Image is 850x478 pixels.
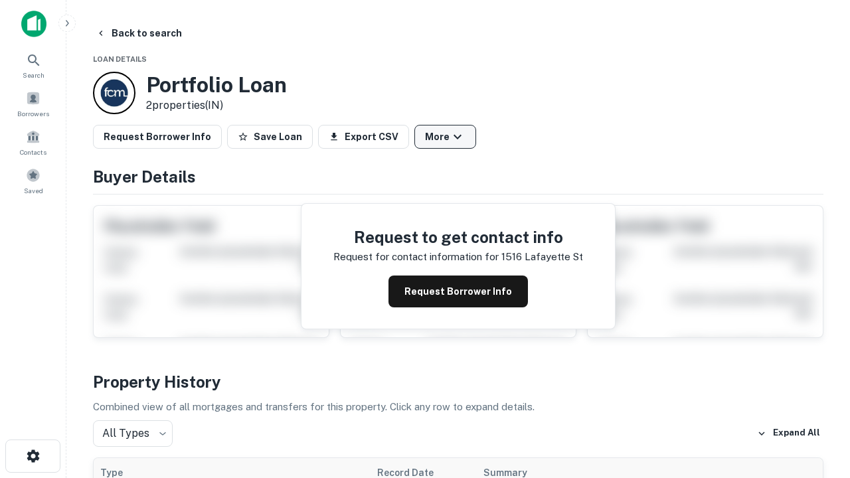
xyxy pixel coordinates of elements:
button: Save Loan [227,125,313,149]
p: 2 properties (IN) [146,98,287,114]
button: More [414,125,476,149]
span: Borrowers [17,108,49,119]
a: Borrowers [4,86,62,121]
button: Request Borrower Info [388,276,528,307]
a: Contacts [4,124,62,160]
a: Saved [4,163,62,199]
button: Export CSV [318,125,409,149]
span: Search [23,70,44,80]
button: Back to search [90,21,187,45]
p: 1516 lafayette st [501,249,583,265]
h3: Portfolio Loan [146,72,287,98]
p: Request for contact information for [333,249,499,265]
span: Saved [24,185,43,196]
div: All Types [93,420,173,447]
iframe: Chat Widget [784,329,850,393]
button: Request Borrower Info [93,125,222,149]
p: Combined view of all mortgages and transfers for this property. Click any row to expand details. [93,399,823,415]
h4: Property History [93,370,823,394]
img: capitalize-icon.png [21,11,46,37]
a: Search [4,47,62,83]
span: Loan Details [93,55,147,63]
h4: Request to get contact info [333,225,583,249]
span: Contacts [20,147,46,157]
h4: Buyer Details [93,165,823,189]
button: Expand All [754,424,823,443]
